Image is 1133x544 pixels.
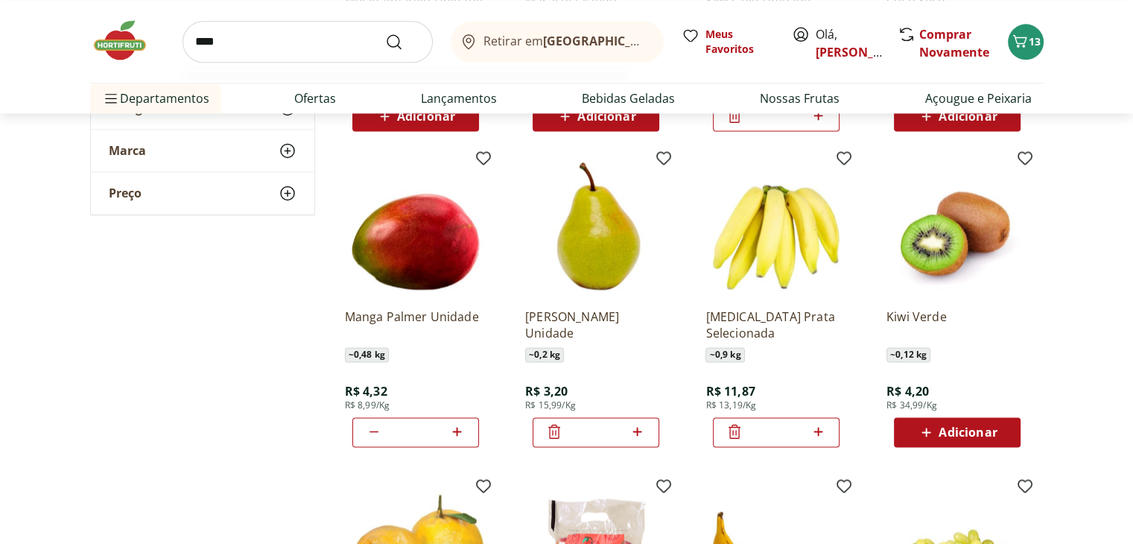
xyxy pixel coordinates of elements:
[577,110,635,122] span: Adicionar
[345,155,486,297] img: Manga Palmer Unidade
[894,101,1021,131] button: Adicionar
[924,89,1031,107] a: Açougue e Peixaria
[102,80,209,116] span: Departamentos
[109,144,146,159] span: Marca
[345,399,390,411] span: R$ 8,99/Kg
[705,399,756,411] span: R$ 13,19/Kg
[90,18,165,63] img: Hortifruti
[705,155,847,297] img: Banan Prata Selecionada
[582,89,675,107] a: Bebidas Geladas
[345,309,486,341] a: Manga Palmer Unidade
[886,383,929,399] span: R$ 4,20
[1029,34,1041,48] span: 13
[109,186,142,201] span: Preço
[816,25,882,61] span: Olá,
[886,399,937,411] span: R$ 34,99/Kg
[525,383,568,399] span: R$ 3,20
[705,347,744,362] span: ~ 0,9 kg
[939,426,997,438] span: Adicionar
[352,101,479,131] button: Adicionar
[886,155,1028,297] img: Kiwi Verde
[345,347,389,362] span: ~ 0,48 kg
[525,309,667,341] a: [PERSON_NAME] Unidade
[886,309,1028,341] a: Kiwi Verde
[682,27,774,57] a: Meus Favoritos
[451,21,664,63] button: Retirar em[GEOGRAPHIC_DATA]/[GEOGRAPHIC_DATA]
[385,33,421,51] button: Submit Search
[939,110,997,122] span: Adicionar
[705,27,774,57] span: Meus Favoritos
[102,80,120,116] button: Menu
[525,399,576,411] span: R$ 15,99/Kg
[760,89,840,107] a: Nossas Frutas
[294,89,336,107] a: Ofertas
[816,44,913,60] a: [PERSON_NAME]
[543,33,794,49] b: [GEOGRAPHIC_DATA]/[GEOGRAPHIC_DATA]
[533,101,659,131] button: Adicionar
[894,417,1021,447] button: Adicionar
[91,130,314,172] button: Marca
[705,309,847,341] a: [MEDICAL_DATA] Prata Selecionada
[886,347,930,362] span: ~ 0,12 kg
[345,383,387,399] span: R$ 4,32
[919,26,989,60] a: Comprar Novamente
[183,21,433,63] input: search
[397,110,455,122] span: Adicionar
[525,347,564,362] span: ~ 0,2 kg
[1008,24,1044,60] button: Carrinho
[483,34,648,48] span: Retirar em
[91,173,314,215] button: Preço
[421,89,497,107] a: Lançamentos
[525,155,667,297] img: Pera Williams Unidade
[705,383,755,399] span: R$ 11,87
